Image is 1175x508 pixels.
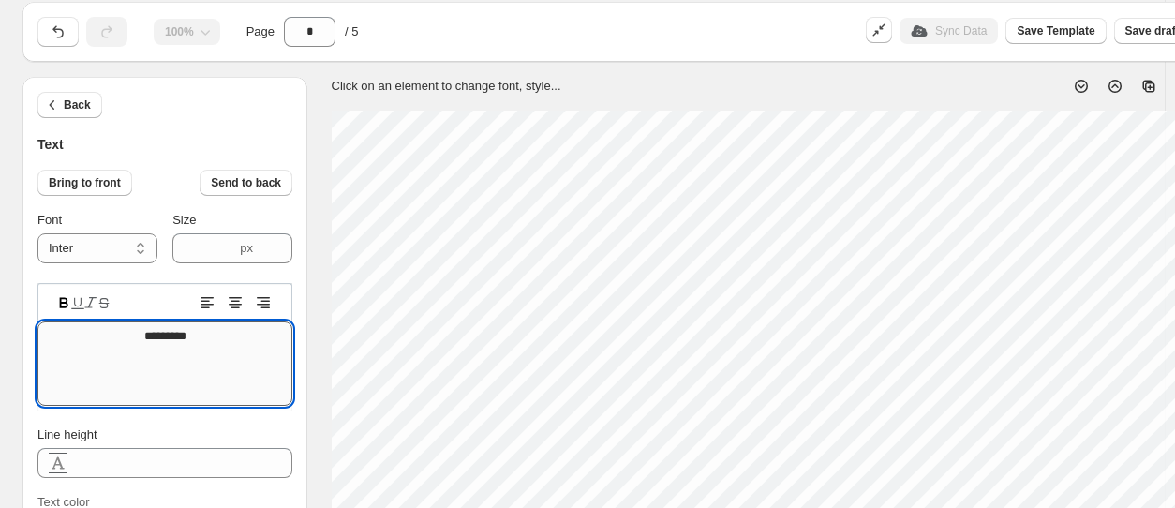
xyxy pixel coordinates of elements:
[332,77,561,96] p: Click on an element to change font, style...
[37,213,62,227] span: Font
[37,137,64,152] span: Text
[172,213,196,227] span: Size
[345,22,358,41] span: / 5
[211,175,281,190] span: Send to back
[1005,18,1106,44] button: Save Template
[37,170,132,196] button: Bring to front
[37,92,102,118] button: Back
[200,170,292,196] button: Send to back
[240,241,253,255] span: px
[49,175,121,190] span: Bring to front
[37,427,97,441] span: Line height
[64,97,91,112] span: Back
[1017,23,1094,38] span: Save Template
[246,22,275,41] span: Page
